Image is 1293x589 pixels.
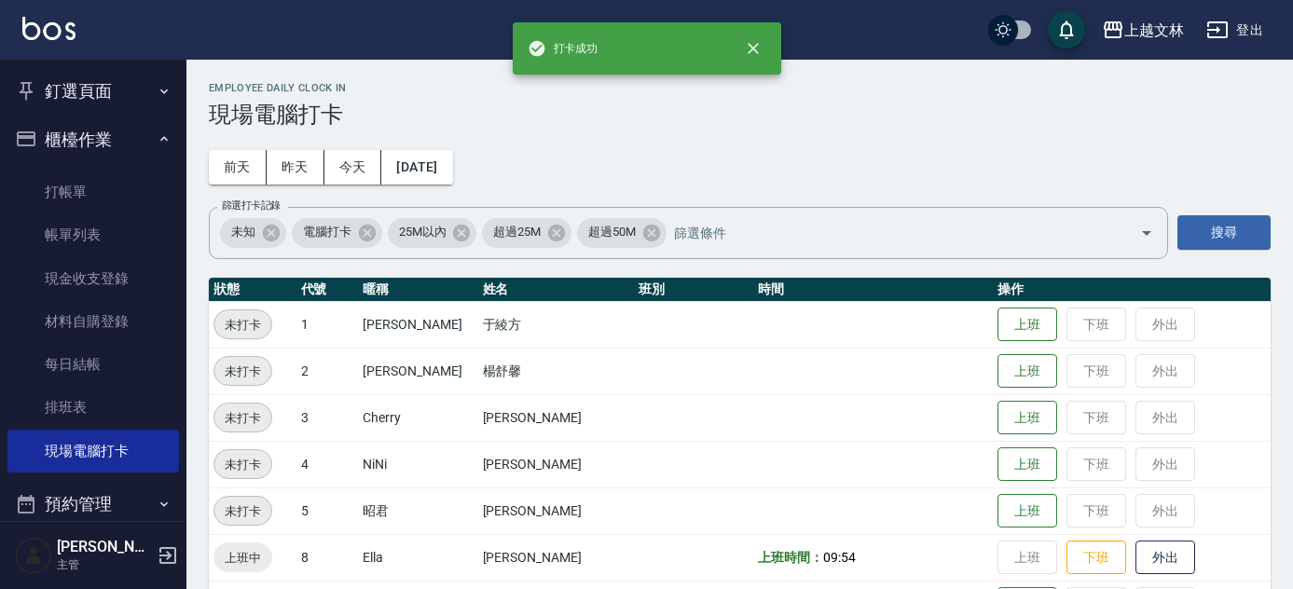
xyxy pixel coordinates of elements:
[296,487,359,534] td: 5
[7,300,179,343] a: 材料自購登錄
[478,278,634,302] th: 姓名
[214,408,271,428] span: 未打卡
[209,102,1271,128] h3: 現場電腦打卡
[296,301,359,348] td: 1
[478,301,634,348] td: 于綾方
[213,548,272,568] span: 上班中
[296,441,359,487] td: 4
[358,534,477,581] td: Ella
[209,150,267,185] button: 前天
[57,556,152,573] p: 主管
[997,354,1057,389] button: 上班
[7,430,179,473] a: 現場電腦打卡
[997,308,1057,342] button: 上班
[57,538,152,556] h5: [PERSON_NAME]
[1048,11,1085,48] button: save
[478,394,634,441] td: [PERSON_NAME]
[7,257,179,300] a: 現金收支登錄
[1124,19,1184,42] div: 上越文林
[7,213,179,256] a: 帳單列表
[1199,13,1271,48] button: 登出
[997,401,1057,435] button: 上班
[823,550,856,565] span: 09:54
[993,278,1271,302] th: 操作
[1066,541,1126,575] button: 下班
[214,315,271,335] span: 未打卡
[482,223,552,241] span: 超過25M
[222,199,281,212] label: 篩選打卡記錄
[292,218,382,248] div: 電腦打卡
[296,394,359,441] td: 3
[292,223,363,241] span: 電腦打卡
[214,501,271,521] span: 未打卡
[7,116,179,164] button: 櫃檯作業
[358,487,477,534] td: 昭君
[7,480,179,528] button: 預約管理
[15,537,52,574] img: Person
[528,39,598,58] span: 打卡成功
[220,218,286,248] div: 未知
[358,348,477,394] td: [PERSON_NAME]
[7,343,179,386] a: 每日結帳
[753,278,993,302] th: 時間
[478,534,634,581] td: [PERSON_NAME]
[358,301,477,348] td: [PERSON_NAME]
[22,17,76,40] img: Logo
[478,348,634,394] td: 楊舒馨
[296,348,359,394] td: 2
[220,223,267,241] span: 未知
[577,218,667,248] div: 超過50M
[733,28,774,69] button: close
[296,278,359,302] th: 代號
[358,394,477,441] td: Cherry
[296,534,359,581] td: 8
[209,82,1271,94] h2: Employee Daily Clock In
[1177,215,1271,250] button: 搜尋
[388,218,477,248] div: 25M以內
[997,494,1057,528] button: 上班
[267,150,324,185] button: 昨天
[758,550,823,565] b: 上班時間：
[669,216,1107,249] input: 篩選條件
[358,278,477,302] th: 暱稱
[478,441,634,487] td: [PERSON_NAME]
[7,386,179,429] a: 排班表
[209,278,296,302] th: 狀態
[577,223,647,241] span: 超過50M
[324,150,382,185] button: 今天
[358,441,477,487] td: NiNi
[7,171,179,213] a: 打帳單
[1132,218,1162,248] button: Open
[1094,11,1191,49] button: 上越文林
[634,278,753,302] th: 班別
[1135,541,1195,575] button: 外出
[214,455,271,474] span: 未打卡
[482,218,571,248] div: 超過25M
[214,362,271,381] span: 未打卡
[7,67,179,116] button: 釘選頁面
[381,150,452,185] button: [DATE]
[997,447,1057,482] button: 上班
[388,223,458,241] span: 25M以內
[478,487,634,534] td: [PERSON_NAME]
